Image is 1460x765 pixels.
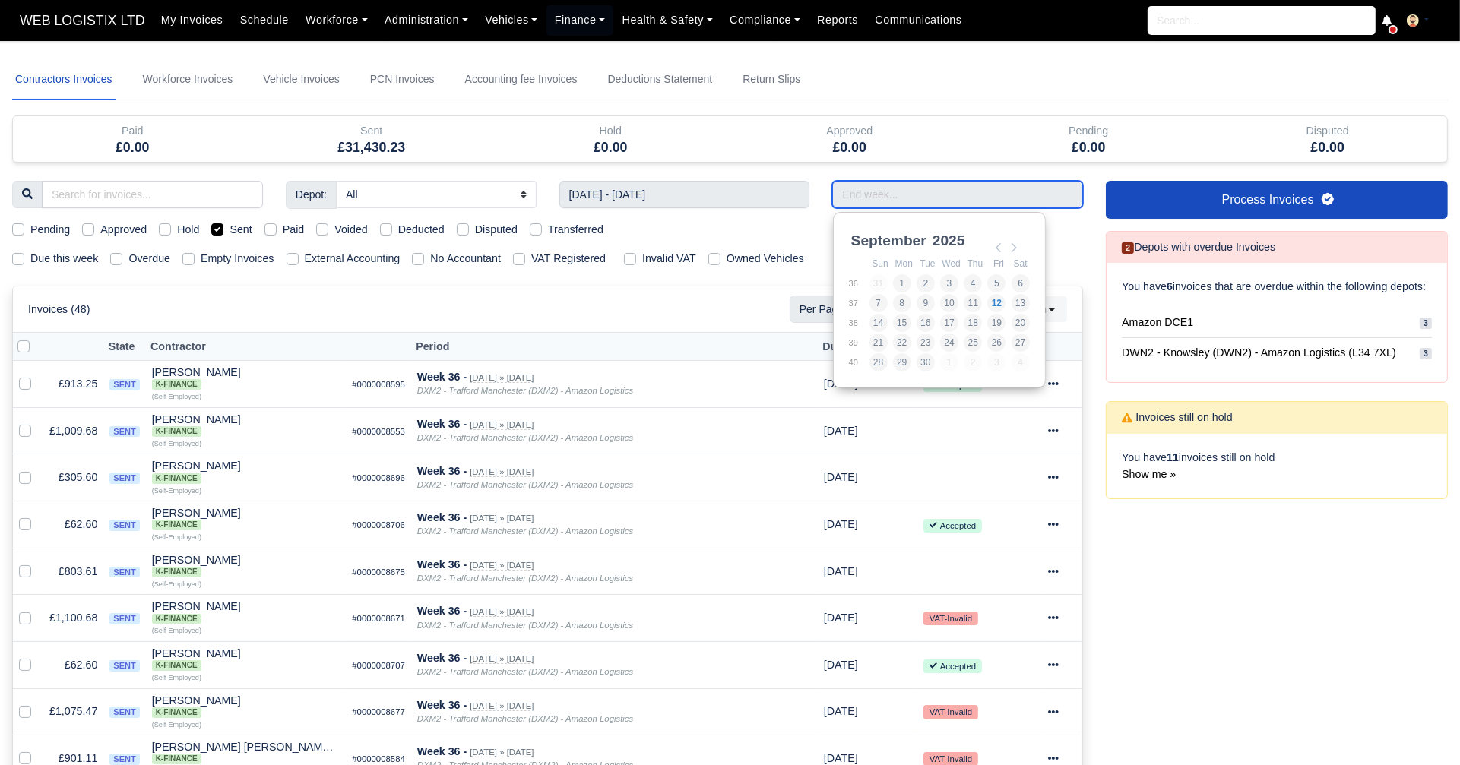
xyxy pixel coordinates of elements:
[417,714,633,723] i: DXM2 - Trafford Manchester (DXM2) - Amazon Logistics
[152,507,340,530] div: [PERSON_NAME] K-Finance
[987,294,1006,312] button: 12
[152,695,340,718] div: [PERSON_NAME]
[109,379,139,390] span: sent
[43,688,103,735] td: £1,075.47
[152,660,201,671] span: K-Finance
[1384,692,1460,765] div: Chat Widget
[264,140,480,156] h5: £31,430.23
[417,371,467,383] strong: Week 36 -
[152,754,201,764] span: K-Finance
[993,258,1004,269] abbr: Friday
[917,353,935,371] button: 30
[848,229,930,252] div: September
[352,380,405,389] small: #0000008595
[43,595,103,642] td: £1,100.68
[152,367,340,390] div: [PERSON_NAME] K-Finance
[642,250,696,267] label: Invalid VAT
[470,467,534,477] small: [DATE] » [DATE]
[352,567,405,577] small: #0000008675
[152,555,340,577] div: [PERSON_NAME] K-Finance
[286,181,337,208] span: Depot:
[923,705,978,719] small: VAT-Invalid
[140,59,236,100] a: Workforce Invoices
[964,314,982,332] button: 18
[417,605,467,617] strong: Week 36 -
[398,221,445,239] label: Deducted
[109,520,139,531] span: sent
[103,333,145,361] th: State
[1420,318,1432,329] span: 3
[43,407,103,454] td: £1,009.68
[470,607,534,617] small: [DATE] » [DATE]
[470,514,534,523] small: [DATE] » [DATE]
[152,460,340,483] div: [PERSON_NAME]
[1122,411,1233,424] h6: Invoices still on hold
[152,426,201,437] span: K-Finance
[152,440,201,447] small: (Self-Employed)
[417,480,633,489] i: DXM2 - Trafford Manchester (DXM2) - Amazon Logistics
[417,511,467,523] strong: Week 36 -
[824,565,858,577] span: 1 week from now
[824,471,858,483] span: 1 week from now
[1122,338,1432,368] a: DWN2 - Knowsley (DWN2) - Amazon Logistics (L34 7XL) 3
[109,754,139,765] span: sent
[352,520,405,529] small: #0000008706
[417,526,633,536] i: DXM2 - Trafford Manchester (DXM2) - Amazon Logistics
[613,5,721,35] a: Health & Safety
[1420,348,1432,359] span: 3
[417,386,633,395] i: DXM2 - Trafford Manchester (DXM2) - Amazon Logistics
[1012,294,1030,312] button: 13
[43,641,103,688] td: £62.60
[477,5,546,35] a: Vehicles
[848,313,869,333] td: 38
[152,741,340,764] div: [PERSON_NAME] [PERSON_NAME] K-Finance
[43,361,103,408] td: £913.25
[352,754,405,763] small: #0000008584
[893,274,911,292] button: 1
[152,674,201,681] small: (Self-Employed)
[470,561,534,571] small: [DATE] » [DATE]
[930,229,968,252] div: 2025
[417,418,467,430] strong: Week 36 -
[152,721,201,729] small: (Self-Employed)
[411,333,818,361] th: Period
[230,221,252,239] label: Sent
[232,5,297,35] a: Schedule
[869,334,888,352] button: 21
[470,654,534,664] small: [DATE] » [DATE]
[352,473,405,482] small: #0000008696
[980,122,1197,140] div: Pending
[917,314,935,332] button: 16
[790,296,857,323] span: Per Page:
[1220,140,1436,156] h5: £0.00
[893,294,911,312] button: 8
[152,648,340,671] div: [PERSON_NAME]
[470,373,534,383] small: [DATE] » [DATE]
[969,116,1208,162] div: Pending
[152,614,201,624] span: K-Finance
[964,294,982,312] button: 11
[893,353,911,371] button: 29
[252,116,492,162] div: Sent
[152,648,340,671] div: [PERSON_NAME] K-Finance
[1148,6,1376,35] input: Search...
[1122,278,1432,296] p: You have invoices that are overdue within the following depots:
[809,5,866,35] a: Reports
[824,659,858,671] span: 1 week from now
[334,221,368,239] label: Voided
[152,379,201,390] span: K-Finance
[742,122,958,140] div: Approved
[721,5,809,35] a: Compliance
[1208,116,1448,162] div: Disputed
[352,614,405,623] small: #0000008671
[824,378,858,390] span: 1 week from now
[546,5,614,35] a: Finance
[43,548,103,595] td: £803.61
[367,59,438,100] a: PCN Invoices
[968,258,983,269] abbr: Thursday
[152,555,340,577] div: [PERSON_NAME]
[417,745,467,757] strong: Week 36 -
[987,314,1006,332] button: 19
[417,465,467,477] strong: Week 36 -
[13,116,252,162] div: Paid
